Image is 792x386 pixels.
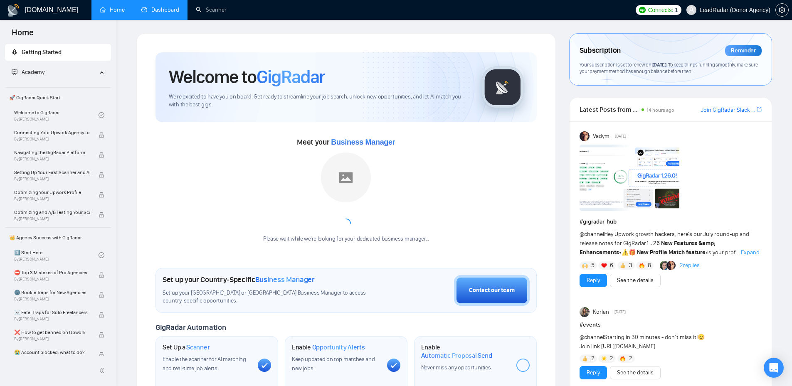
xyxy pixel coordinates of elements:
span: Navigating the GigRadar Platform [14,148,90,157]
strong: New Features &amp; Enhancements [580,240,716,256]
span: lock [99,332,104,338]
span: lock [99,172,104,178]
button: See the details [610,274,661,287]
span: Meet your [297,138,395,147]
span: Academy [22,69,44,76]
h1: # gigradar-hub [580,217,762,226]
span: 🚀 GigRadar Quick Start [6,89,110,106]
span: lock [99,272,104,278]
h1: # events [580,320,762,329]
img: Korlan [580,307,590,317]
span: Vadym [593,132,609,141]
span: 🎁 [629,249,636,256]
span: rocket [12,49,17,55]
strong: New Profile Match feature: [637,249,707,256]
span: 😊 [698,334,705,341]
span: Expand [741,249,760,256]
span: 1 [675,5,678,15]
span: lock [99,152,104,158]
span: Automatic Proposal Send [421,352,492,360]
span: By [PERSON_NAME] [14,297,90,302]
span: 2 [591,354,595,363]
span: [DATE] [615,133,626,140]
span: Hey Upwork growth hackers, here's our July round-up and release notes for GigRadar • is your prof... [580,231,749,256]
span: 2 [629,354,632,363]
a: 1️⃣ Start HereBy[PERSON_NAME] [14,246,99,264]
a: 2replies [680,261,700,270]
span: @channel [580,334,604,341]
span: Academy [12,69,44,76]
span: 2 [610,354,613,363]
span: user [688,7,694,13]
img: 🔥 [639,263,645,268]
div: Open Intercom Messenger [764,358,784,378]
span: ⛔ Top 3 Mistakes of Pro Agencies [14,268,90,277]
h1: Enable [292,343,365,352]
span: ⚠️ [622,249,629,256]
span: Connecting Your Upwork Agency to GigRadar [14,128,90,137]
span: Business Manager [331,138,395,146]
h1: Set up your Country-Specific [163,275,315,284]
img: 🌟 [601,356,607,361]
img: 🔥 [620,356,626,361]
span: 3 [629,261,632,270]
span: lock [99,312,104,318]
a: See the details [617,276,654,285]
img: gigradar-logo.png [482,66,523,108]
span: Optimizing Your Upwork Profile [14,188,90,197]
a: Reply [587,276,600,285]
div: Reminder [725,45,762,56]
span: We're excited to have you on board. Get ready to streamline your job search, unlock new opportuni... [169,93,469,109]
span: GigRadar [257,66,325,88]
span: lock [99,292,104,298]
span: Keep updated on top matches and new jobs. [292,356,375,372]
h1: Enable [421,343,510,359]
img: 👍 [620,263,626,268]
a: Welcome to GigRadarBy[PERSON_NAME] [14,106,99,124]
span: double-left [99,366,107,375]
li: Getting Started [5,44,111,61]
img: logo [7,4,20,17]
a: Reply [587,368,600,377]
span: check-circle [99,112,104,118]
button: Contact our team [454,275,530,306]
span: By [PERSON_NAME] [14,216,90,221]
span: 5 [591,261,595,270]
a: See the details [617,368,654,377]
a: export [757,106,762,113]
span: By [PERSON_NAME] [14,177,90,182]
span: Enable the scanner for AI matching and real-time job alerts. [163,356,246,372]
img: placeholder.png [321,152,371,202]
span: loading [340,217,352,230]
span: By [PERSON_NAME] [14,137,90,142]
span: Home [5,27,40,44]
span: @channel [580,231,604,238]
span: Getting Started [22,49,62,56]
span: check-circle [99,252,104,258]
span: Optimizing and A/B Testing Your Scanner for Better Results [14,208,90,216]
span: By [PERSON_NAME] [14,337,90,342]
a: searchScanner [196,6,227,13]
img: upwork-logo.png [639,7,646,13]
a: Join GigRadar Slack Community [701,106,755,115]
span: Set up your [GEOGRAPHIC_DATA] or [GEOGRAPHIC_DATA] Business Manager to access country-specific op... [163,289,383,305]
span: [DATE] [652,61,666,68]
span: Your subscription is set to renew on . To keep things running smoothly, make sure your payment me... [580,61,758,75]
a: homeHome [100,6,125,13]
span: Opportunity Alerts [312,343,365,352]
span: fund-projection-screen [12,69,17,75]
a: [URL][DOMAIN_NAME] [601,343,655,350]
span: ❌ How to get banned on Upwork [14,328,90,337]
span: ☠️ Fatal Traps for Solo Freelancers [14,308,90,317]
img: F09AC4U7ATU-image.png [580,145,679,211]
div: Please wait while we're looking for your dedicated business manager... [258,235,434,243]
span: By [PERSON_NAME] [14,197,90,202]
span: setting [776,7,788,13]
span: lock [99,132,104,138]
span: lock [99,352,104,358]
span: Scanner [186,343,210,352]
span: Setting Up Your First Scanner and Auto-Bidder [14,168,90,177]
span: By [PERSON_NAME] [14,157,90,162]
span: By [PERSON_NAME] [14,317,90,322]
